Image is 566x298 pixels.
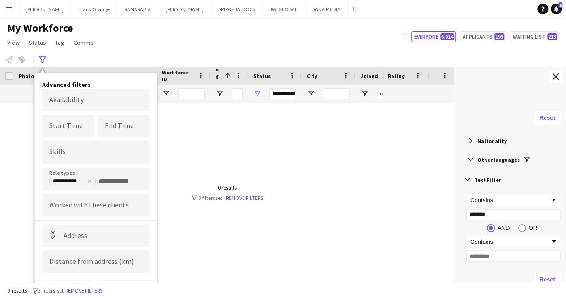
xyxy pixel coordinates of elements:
span: 6,014 [440,33,454,40]
span: Last Name [113,73,139,79]
button: RAMARABIA [117,0,158,18]
span: Tag [55,39,64,47]
span: 199 [494,33,504,40]
a: View [4,37,23,48]
input: Workforce ID Filter Input [178,88,205,99]
button: Reset [534,272,561,286]
input: Age Filter Input [232,88,243,99]
input: Type to search clients... [49,202,142,210]
delete-icon: Remove tag [85,178,92,186]
div: OR [528,225,537,231]
span: City [307,73,317,79]
h4: Advanced filters [42,81,149,89]
div: 3 filters set [192,194,263,201]
button: Open Filter Menu [216,90,224,98]
button: JWI GLOBAL [262,0,305,18]
input: Filter Value [466,209,561,220]
div: Other languages [457,151,566,168]
span: Photo [19,73,34,79]
a: Remove filters [226,194,263,201]
input: Filter Value [466,250,561,261]
button: [PERSON_NAME] [18,0,71,18]
a: 6 [551,4,562,14]
span: Text Filter [474,177,501,183]
a: Comms [70,37,97,48]
input: City Filter Input [323,88,350,99]
button: Open Filter Menu [307,90,315,98]
button: Applicants199 [460,31,506,42]
span: Other languages [477,156,520,163]
input: + Role type [98,177,136,186]
div: Filtering operator [466,236,561,246]
div: 0 results [192,184,263,191]
button: SANA MEDIA [305,0,348,18]
span: 3 filters set [38,287,64,294]
a: Tag [51,37,68,48]
input: Type to search skills... [49,148,142,156]
app-action-btn: Advanced filters [37,54,48,65]
span: Joined [361,73,378,79]
button: Black Orange [71,0,117,18]
input: Column with Header Selection [5,72,13,80]
button: Open Filter Menu [162,90,170,98]
div: Contains [470,197,550,203]
span: My Workforce [7,22,73,35]
span: Workforce ID [162,69,194,82]
div: Nationality [457,133,566,149]
button: Open Filter Menu [361,90,369,98]
a: Status [25,37,50,48]
button: Everyone6,014 [411,31,456,42]
span: Status [253,73,271,79]
span: Age [216,66,221,86]
div: AND [498,225,510,231]
span: Rating [388,73,405,79]
input: Joined Filter Input [377,88,404,99]
button: Waiting list213 [510,31,559,42]
span: View [7,39,20,47]
button: [PERSON_NAME] [158,0,211,18]
span: 6 [558,2,562,8]
span: Nationality [477,138,507,144]
span: Comms [73,39,94,47]
div: Show Caller [53,178,92,186]
div: Filtering operator [466,194,561,205]
span: 213 [547,33,557,40]
span: First Name [64,73,91,79]
div: Contains [470,238,550,245]
button: Remove filters [64,286,104,296]
button: Open Filter Menu [253,90,261,98]
button: Reset [534,111,561,125]
span: Status [29,39,46,47]
button: SPIRO-HABOOB [211,0,262,18]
